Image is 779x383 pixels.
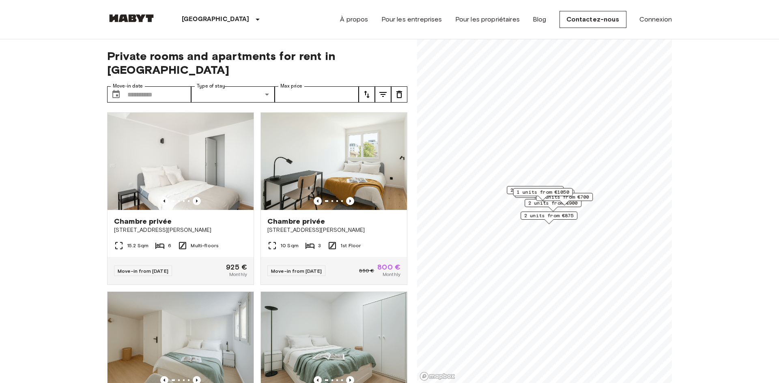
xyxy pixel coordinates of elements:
[540,193,589,201] span: 4 units from €700
[107,49,407,77] span: Private rooms and apartments for rent in [GEOGRAPHIC_DATA]
[118,268,168,274] span: Move-in from [DATE]
[191,242,219,249] span: Multi-floors
[108,113,254,210] img: Marketing picture of unit FR-18-003-003-04
[193,197,201,205] button: Previous image
[513,188,573,201] div: Map marker
[127,242,148,249] span: 15.2 Sqm
[359,267,374,274] span: 850 €
[517,188,569,196] span: 1 units from €1050
[528,199,578,207] span: 2 units from €900
[510,186,560,194] span: 2 units from €800
[533,15,547,24] a: Blog
[340,242,361,249] span: 1st Floor
[229,271,247,278] span: Monthly
[108,86,124,103] button: Choose date
[280,242,299,249] span: 10 Sqm
[168,242,171,249] span: 6
[521,212,577,224] div: Map marker
[267,226,400,234] span: [STREET_ADDRESS][PERSON_NAME]
[391,86,407,103] button: tune
[381,15,442,24] a: Pour les entreprises
[515,190,575,202] div: Map marker
[113,83,143,90] label: Move-in date
[560,11,626,28] a: Contactez-nous
[114,216,172,226] span: Chambre privée
[107,112,254,285] a: Marketing picture of unit FR-18-003-003-04Previous imagePrevious imageChambre privée[STREET_ADDRE...
[280,83,302,90] label: Max price
[114,226,247,234] span: [STREET_ADDRESS][PERSON_NAME]
[260,112,407,285] a: Marketing picture of unit FR-18-002-015-03HPrevious imagePrevious imageChambre privée[STREET_ADDR...
[107,14,156,22] img: Habyt
[160,197,168,205] button: Previous image
[507,186,564,199] div: Map marker
[226,263,247,271] span: 925 €
[455,15,520,24] a: Pour les propriétaires
[318,242,321,249] span: 3
[197,83,225,90] label: Type of stay
[271,268,322,274] span: Move-in from [DATE]
[267,216,325,226] span: Chambre privée
[340,15,368,24] a: À propos
[359,86,375,103] button: tune
[383,271,400,278] span: Monthly
[346,197,354,205] button: Previous image
[420,372,455,381] a: Mapbox logo
[182,15,250,24] p: [GEOGRAPHIC_DATA]
[377,263,400,271] span: 800 €
[375,86,391,103] button: tune
[314,197,322,205] button: Previous image
[639,15,672,24] a: Connexion
[524,212,574,219] span: 2 units from €875
[261,113,407,210] img: Marketing picture of unit FR-18-002-015-03H
[525,199,581,212] div: Map marker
